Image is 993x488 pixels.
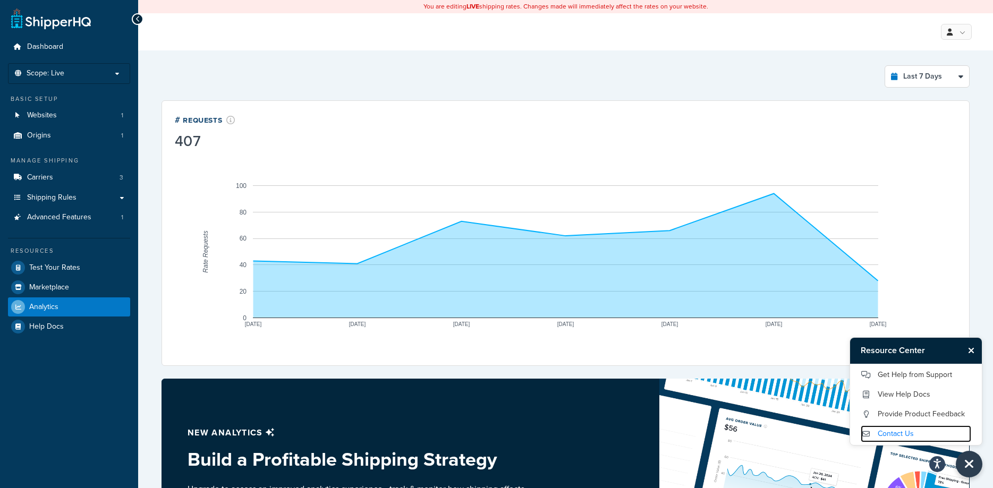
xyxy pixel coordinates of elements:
span: Websites [27,111,57,120]
text: 40 [240,261,247,269]
a: Shipping Rules [8,188,130,208]
text: 0 [243,314,247,322]
li: Websites [8,106,130,125]
text: 80 [240,209,247,216]
div: Basic Setup [8,95,130,104]
text: [DATE] [453,321,470,327]
button: Close Resource Center [963,344,982,357]
a: Advanced Features1 [8,208,130,227]
text: [DATE] [766,321,783,327]
a: Websites1 [8,106,130,125]
div: 407 [175,134,235,149]
span: Shipping Rules [27,193,77,202]
a: Test Your Rates [8,258,130,277]
text: [DATE] [661,321,678,327]
span: 1 [121,213,123,222]
text: [DATE] [870,321,887,327]
div: Manage Shipping [8,156,130,165]
p: New analytics [188,425,540,440]
a: Carriers3 [8,168,130,187]
a: View Help Docs [861,386,971,403]
a: Provide Product Feedback [861,406,971,423]
span: 3 [120,173,123,182]
text: 100 [236,182,247,190]
a: Dashboard [8,37,130,57]
span: 1 [121,131,123,140]
text: [DATE] [245,321,262,327]
button: Close Resource Center [956,451,982,477]
h3: Build a Profitable Shipping Strategy [188,449,540,470]
span: Advanced Features [27,213,91,222]
span: Help Docs [29,322,64,331]
a: Help Docs [8,317,130,336]
span: Marketplace [29,283,69,292]
svg: A chart. [175,151,956,353]
a: Contact Us [861,425,971,442]
span: Analytics [29,303,58,312]
span: Carriers [27,173,53,182]
a: Origins1 [8,126,130,145]
text: 60 [240,235,247,242]
text: Rate Requests [202,230,209,272]
li: Carriers [8,168,130,187]
text: [DATE] [557,321,574,327]
li: Origins [8,126,130,145]
li: Advanced Features [8,208,130,227]
span: Origins [27,131,51,140]
h3: Resource Center [850,338,963,363]
a: Get Help from Support [861,366,971,383]
text: [DATE] [349,321,366,327]
div: Resources [8,246,130,255]
a: Marketplace [8,278,130,297]
div: # Requests [175,114,235,126]
b: LIVE [466,2,479,11]
span: Test Your Rates [29,263,80,272]
span: 1 [121,111,123,120]
span: Dashboard [27,42,63,52]
text: 20 [240,288,247,295]
a: Analytics [8,297,130,316]
span: Scope: Live [27,69,64,78]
